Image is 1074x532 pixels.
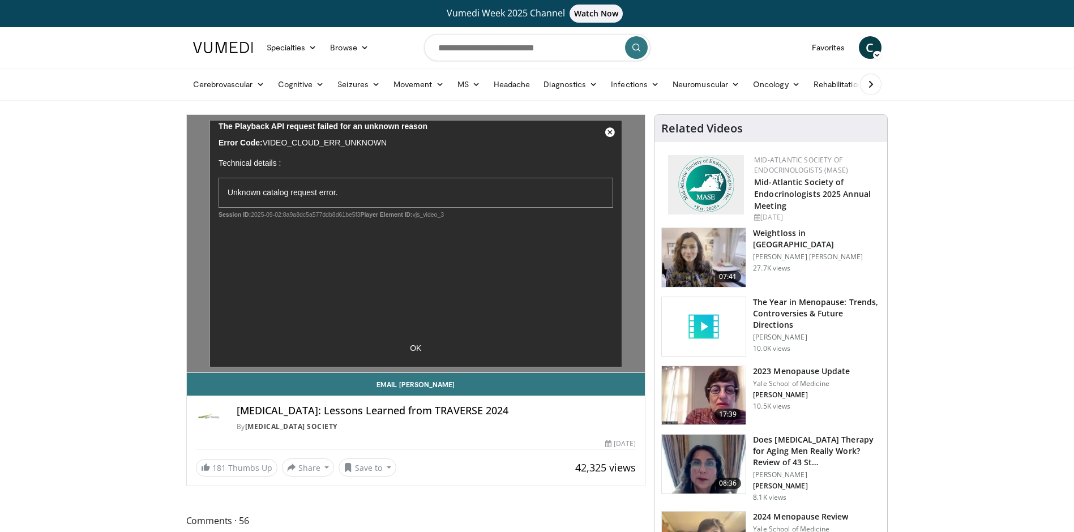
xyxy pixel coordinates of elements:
span: 181 [212,462,226,473]
p: 8.1K views [753,493,786,502]
img: video_placeholder_short.svg [662,297,746,356]
p: [PERSON_NAME] [753,470,880,479]
h4: Related Videos [661,122,743,135]
span: 08:36 [714,478,742,489]
button: Save to [339,458,396,477]
a: Oncology [746,73,807,96]
button: Share [282,458,335,477]
a: Rehabilitation [807,73,869,96]
img: Androgen Society [196,405,223,432]
h3: Does [MEDICAL_DATA] Therapy for Aging Men Really Work? Review of 43 St… [753,434,880,468]
span: 07:41 [714,271,742,282]
span: Comments 56 [186,513,646,528]
img: 9983fed1-7565-45be-8934-aef1103ce6e2.150x105_q85_crop-smart_upscale.jpg [662,228,746,287]
a: Infections [604,73,666,96]
p: [PERSON_NAME] [753,333,880,342]
span: 17:39 [714,409,742,420]
p: [PERSON_NAME] [PERSON_NAME] [753,252,880,261]
video-js: Video Player [187,115,645,373]
p: Yale School of Medicine [753,379,850,388]
a: [MEDICAL_DATA] Society [245,422,337,431]
div: By [237,422,636,432]
p: 10.5K views [753,402,790,411]
span: 42,325 views [575,461,636,474]
img: 4d4bce34-7cbb-4531-8d0c-5308a71d9d6c.150x105_q85_crop-smart_upscale.jpg [662,435,746,494]
h3: 2023 Menopause Update [753,366,850,377]
a: Favorites [805,36,852,59]
h3: The Year in Menopause: Trends, Controversies & Future Directions [753,297,880,331]
a: Mid-Atlantic Society of Endocrinologists 2025 Annual Meeting [754,177,871,211]
input: Search topics, interventions [424,34,651,61]
a: Email [PERSON_NAME] [187,373,645,396]
a: MS [451,73,487,96]
a: C [859,36,882,59]
p: 27.7K views [753,264,790,273]
h4: [MEDICAL_DATA]: Lessons Learned from TRAVERSE 2024 [237,405,636,417]
a: Browse [323,36,375,59]
img: f382488c-070d-4809-84b7-f09b370f5972.png.150x105_q85_autocrop_double_scale_upscale_version-0.2.png [668,155,744,214]
a: Movement [387,73,451,96]
a: 07:41 Weightloss in [GEOGRAPHIC_DATA] [PERSON_NAME] [PERSON_NAME] 27.7K views [661,228,880,288]
a: Cerebrovascular [186,73,271,96]
a: Diagnostics [537,73,604,96]
a: Seizures [331,73,387,96]
a: Vumedi Week 2025 ChannelWatch Now [195,5,880,23]
span: Watch Now [570,5,623,23]
a: 181 Thumbs Up [196,459,277,477]
a: The Year in Menopause: Trends, Controversies & Future Directions [PERSON_NAME] 10.0K views [661,297,880,357]
a: Mid-Atlantic Society of Endocrinologists (MASE) [754,155,848,175]
img: VuMedi Logo [193,42,253,53]
div: [DATE] [754,212,878,222]
h3: 2024 Menopause Review [753,511,848,522]
a: Neuromuscular [666,73,746,96]
p: 10.0K views [753,344,790,353]
a: Specialties [260,36,324,59]
p: [PERSON_NAME] [753,482,880,491]
img: 1b7e2ecf-010f-4a61-8cdc-5c411c26c8d3.150x105_q85_crop-smart_upscale.jpg [662,366,746,425]
a: Headache [487,73,537,96]
a: 08:36 Does [MEDICAL_DATA] Therapy for Aging Men Really Work? Review of 43 St… [PERSON_NAME] [PERS... [661,434,880,502]
a: Cognitive [271,73,331,96]
a: 17:39 2023 Menopause Update Yale School of Medicine [PERSON_NAME] 10.5K views [661,366,880,426]
h3: Weightloss in [GEOGRAPHIC_DATA] [753,228,880,250]
div: [DATE] [605,439,636,449]
span: Vumedi Week 2025 Channel [447,7,628,19]
p: [PERSON_NAME] [753,391,850,400]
